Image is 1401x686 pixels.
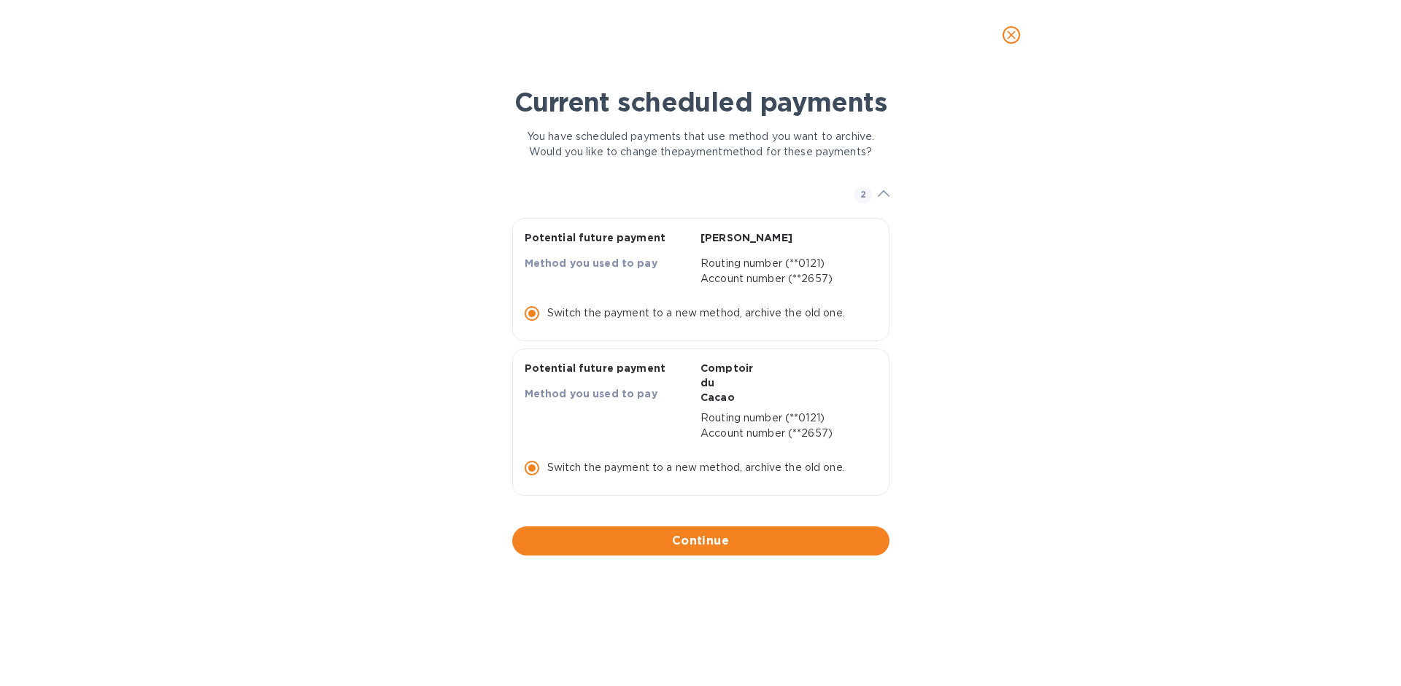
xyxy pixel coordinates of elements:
[700,230,729,245] p: [PERSON_NAME]
[525,256,690,270] p: Method you used to pay
[700,361,729,405] p: Comptoir du Cacao
[700,271,871,287] div: Account number (**2657)
[512,87,889,117] h1: Current scheduled payments
[512,526,889,556] button: Continue
[547,305,845,321] p: Switch the payment to a new method, archive the old one.
[854,186,872,203] span: 2
[525,361,690,375] p: Potential future payment
[700,410,871,426] div: Routing number (**0121)
[700,256,871,271] div: Routing number (**0121)
[525,386,690,401] p: Method you used to pay
[512,129,889,160] p: You have scheduled payments that use method you want to archive. Would you like to change the pay...
[547,460,845,475] p: Switch the payment to a new method, archive the old one.
[994,17,1029,52] button: close
[512,348,889,496] button: Potential future paymentMethod you used to payComptoir du CacaoRouting number (**0121)Account num...
[512,218,889,341] button: Potential future paymentMethod you used to pay[PERSON_NAME]Routing number (**0121)Account number ...
[700,426,871,441] div: Account number (**2657)
[512,171,889,218] div: 2
[524,532,878,550] span: Continue
[525,230,690,245] p: Potential future payment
